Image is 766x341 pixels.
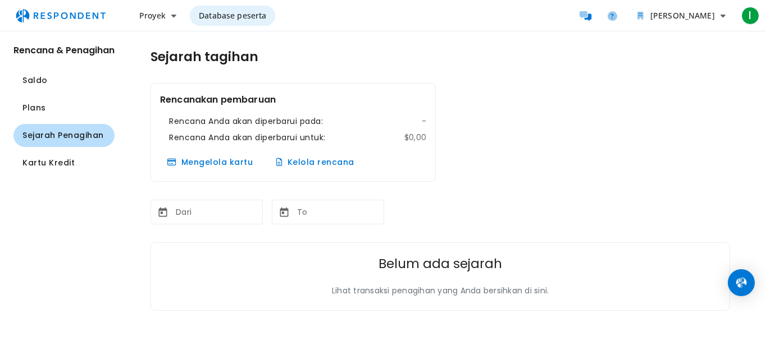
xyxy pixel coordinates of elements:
button: Navigate to Credit Cards [13,151,115,174]
div: Open Intercom Messenger [728,269,755,296]
span: [PERSON_NAME] [650,10,715,21]
dt: Rencana Anda akan diperbarui untuk: [169,132,326,144]
span: I [741,7,759,25]
dd: - [422,116,426,127]
button: Mengelola kartu [160,153,260,172]
span: Proyek [139,10,166,21]
button: Navigate to Billing History [13,124,115,147]
button: Navigate to Balances [13,69,115,92]
h2: Rencana & Penagihan [13,45,115,56]
span: Saldo [22,75,48,86]
h2: Belum ada sejarah [379,256,502,272]
span: Kartu Kredit [22,157,75,169]
button: Proyek [130,6,185,26]
button: Tim DUWIK [628,6,735,26]
img: respondent-logo.png [9,5,112,26]
p: Lihat transaksi penagihan yang Anda bersihkan di sini. [332,285,549,297]
span: Sejarah Penagihan [22,130,104,141]
span: Database peserta [199,10,266,21]
h1: Sejarah tagihan [151,49,258,65]
button: Navigate to Plans [13,96,115,119]
input: From [176,206,243,221]
h2: Rencanakan pembaruan [160,93,276,107]
input: To [297,206,364,221]
dd: $0,00 [404,132,426,144]
button: md-calendar [274,203,294,223]
a: Database peserta [190,6,275,26]
button: Kelola rencana [269,153,362,172]
span: Plans [22,102,46,114]
dt: Rencana Anda akan diperbarui pada: [169,116,323,127]
a: Message participants [574,4,597,27]
button: md-calendar [153,203,172,223]
a: Help and support [601,4,624,27]
button: I [739,6,762,26]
